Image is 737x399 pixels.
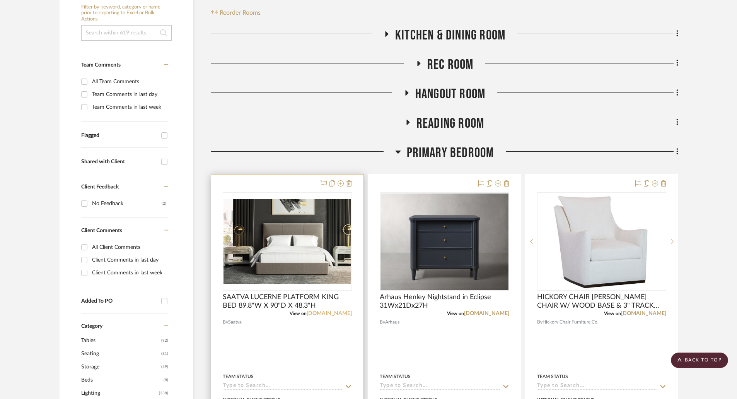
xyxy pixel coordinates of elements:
span: Saatva [228,319,242,326]
div: Flagged [81,132,157,139]
span: By [223,319,228,326]
input: Type to Search… [537,383,657,390]
span: Reading Room [416,115,484,132]
img: SAATVA LUCERNE PLATFORM KING BED 89.8"W X 90"D X 48.3"H [223,199,351,284]
img: HICKORY CHAIR JULES SWIVEL CHAIR W/ WOOD BASE & 3" TRACK ARM 33"W X 40"D X 36"H [552,193,651,290]
div: Client Comments in last day [92,254,166,266]
input: Type to Search… [223,383,343,390]
div: All Team Comments [92,75,166,88]
span: Hickory Chair Furniture Co. [543,319,599,326]
span: Reorder Rooms [220,8,261,17]
span: Team Comments [81,62,121,68]
span: Rec Room [427,57,474,73]
span: HICKORY CHAIR [PERSON_NAME] CHAIR W/ WOOD BASE & 3" TRACK ARM 33"W X 40"D X 36"H [537,293,666,310]
span: View on [447,311,464,316]
span: Client Feedback [81,184,119,190]
span: Arhaus Henley Nightstand in Eclipse 31Wx21Dx27H [380,293,509,310]
div: Team Status [537,373,568,380]
span: (49) [161,361,168,373]
span: Client Comments [81,228,122,233]
span: Kitchen & Dining Room [395,27,505,44]
div: Shared with Client [81,159,157,165]
span: Hangout Room [415,86,485,103]
span: Tables [81,334,159,347]
a: [DOMAIN_NAME] [307,311,352,316]
span: Primary Bedroom [407,145,494,161]
span: (81) [161,348,168,360]
div: Team Comments in last day [92,88,166,101]
div: Team Status [223,373,254,380]
img: Arhaus Henley Nightstand in Eclipse 31Wx21Dx27H [380,194,508,289]
span: View on [604,311,621,316]
scroll-to-top-button: BACK TO TOP [671,353,728,368]
button: Reorder Rooms [211,8,261,17]
div: Client Comments in last week [92,267,166,279]
div: Added To PO [81,298,157,305]
div: Team Comments in last week [92,101,166,113]
span: (92) [161,334,168,347]
span: Seating [81,347,159,360]
a: [DOMAIN_NAME] [464,311,509,316]
div: Team Status [380,373,411,380]
div: (2) [162,197,166,210]
div: All Client Comments [92,241,166,253]
span: SAATVA LUCERNE PLATFORM KING BED 89.8"W X 90"D X 48.3"H [223,293,352,310]
h6: Filter by keyword, category or name prior to exporting to Excel or Bulk Actions [81,4,172,22]
input: Type to Search… [380,383,500,390]
input: Search within 619 results [81,25,172,41]
span: By [380,319,385,326]
span: By [537,319,543,326]
div: 0 [380,193,508,290]
span: Beds [81,373,162,387]
a: [DOMAIN_NAME] [621,311,666,316]
span: (8) [164,374,168,386]
span: Category [81,323,102,330]
span: View on [290,311,307,316]
span: Arhaus [385,319,399,326]
span: Storage [81,360,159,373]
div: No Feedback [92,197,162,210]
